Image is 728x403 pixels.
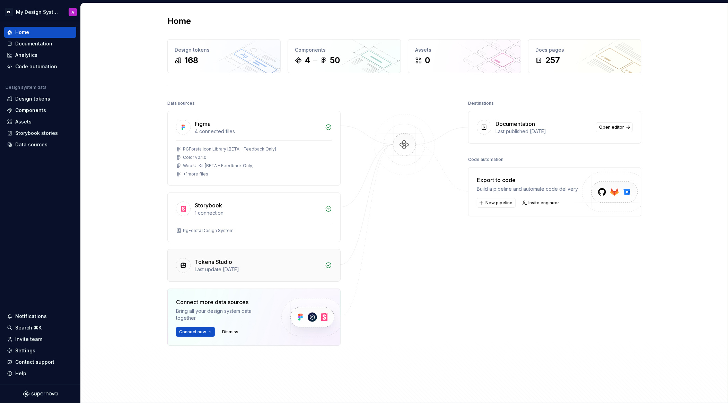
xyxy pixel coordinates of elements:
div: PGForsta Icon Library [BETA - Feedback Only] [183,146,276,152]
a: Components450 [288,39,401,73]
button: Dismiss [219,327,242,337]
div: 4 connected files [195,128,321,135]
div: Notifications [15,313,47,320]
div: Design tokens [15,95,50,102]
div: Tokens Studio [195,258,232,266]
div: Documentation [15,40,52,47]
div: Contact support [15,359,54,366]
div: Design tokens [175,46,273,53]
div: Help [15,370,26,377]
a: Documentation [4,38,76,49]
span: New pipeline [485,200,512,206]
div: 168 [184,55,198,66]
a: Invite team [4,334,76,345]
div: Bring all your design system data together. [176,308,270,321]
div: Storybook stories [15,130,58,137]
div: Home [15,29,29,36]
a: Invite engineer [520,198,562,208]
a: Figma4 connected filesPGForsta Icon Library [BETA - Feedback Only]Color v0.1.0Web UI Kit [BETA - ... [167,111,341,186]
h2: Home [167,16,191,27]
a: Home [4,27,76,38]
a: Storybook1 connectionPgForsta Design System [167,192,341,242]
button: Help [4,368,76,379]
a: Design tokens168 [167,39,281,73]
div: Components [295,46,394,53]
div: Analytics [15,52,37,59]
div: + 1 more files [183,171,208,177]
a: Data sources [4,139,76,150]
a: Docs pages257 [528,39,641,73]
a: Components [4,105,76,116]
div: Export to code [477,176,579,184]
div: PgForsta Design System [183,228,234,233]
div: Last published [DATE] [495,128,592,135]
div: 257 [545,55,560,66]
div: PF [5,8,13,16]
a: Tokens StudioLast update [DATE] [167,249,341,282]
a: Analytics [4,50,76,61]
span: Invite engineer [528,200,559,206]
div: Build a pipeline and automate code delivery. [477,186,579,192]
div: 0 [425,55,430,66]
a: Open editor [596,122,633,132]
a: Code automation [4,61,76,72]
button: Notifications [4,311,76,322]
a: Storybook stories [4,128,76,139]
div: Design system data [6,85,46,90]
div: Assets [15,118,32,125]
div: Search ⌘K [15,324,42,331]
div: Last update [DATE] [195,266,321,273]
a: Settings [4,345,76,356]
button: Connect new [176,327,215,337]
div: Invite team [15,336,42,343]
a: Design tokens [4,93,76,104]
div: Docs pages [535,46,634,53]
button: Contact support [4,357,76,368]
span: Connect new [179,329,206,335]
svg: Supernova Logo [23,391,58,397]
a: Assets0 [408,39,521,73]
div: 4 [305,55,310,66]
div: Data sources [167,98,195,108]
div: Web UI Kit [BETA - Feedback Only] [183,163,254,169]
div: Code automation [468,155,503,164]
div: Code automation [15,63,57,70]
div: Connect more data sources [176,298,270,306]
div: A [71,9,74,15]
div: Storybook [195,201,222,209]
div: 50 [330,55,340,66]
a: Assets [4,116,76,127]
div: 1 connection [195,209,321,216]
div: Destinations [468,98,494,108]
span: Open editor [599,125,624,130]
div: My Design System [16,9,60,16]
div: Figma [195,120,211,128]
div: Components [15,107,46,114]
div: Assets [415,46,514,53]
div: Color v0.1.0 [183,155,207,160]
div: Documentation [495,120,535,128]
button: New pipeline [477,198,516,208]
span: Dismiss [222,329,238,335]
button: Search ⌘K [4,322,76,333]
div: Data sources [15,141,47,148]
button: PFMy Design SystemA [1,5,79,19]
div: Settings [15,347,35,354]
